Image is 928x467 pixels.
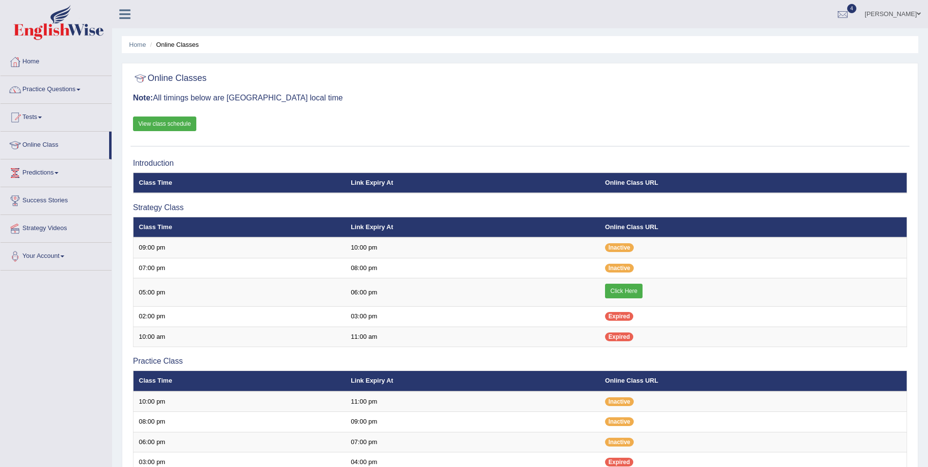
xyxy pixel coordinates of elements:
span: Expired [605,332,633,341]
b: Note: [133,94,153,102]
th: Online Class URL [600,371,907,391]
h3: All timings below are [GEOGRAPHIC_DATA] local time [133,94,907,102]
th: Online Class URL [600,217,907,237]
a: View class schedule [133,117,196,131]
li: Online Classes [148,40,199,49]
td: 06:00 pm [133,432,346,452]
th: Link Expiry At [345,173,600,193]
span: Inactive [605,417,634,426]
td: 10:00 pm [133,391,346,412]
h3: Strategy Class [133,203,907,212]
td: 09:00 pm [345,412,600,432]
th: Class Time [133,173,346,193]
a: Tests [0,104,112,128]
h3: Introduction [133,159,907,168]
a: Predictions [0,159,112,184]
th: Class Time [133,217,346,237]
a: Home [129,41,146,48]
td: 06:00 pm [345,278,600,307]
span: Inactive [605,264,634,272]
span: Inactive [605,397,634,406]
span: Inactive [605,243,634,252]
span: Inactive [605,438,634,447]
th: Class Time [133,371,346,391]
td: 08:00 pm [345,258,600,278]
td: 09:00 pm [133,237,346,258]
th: Online Class URL [600,173,907,193]
td: 07:00 pm [345,432,600,452]
a: Success Stories [0,187,112,212]
td: 03:00 pm [345,307,600,327]
td: 07:00 pm [133,258,346,278]
td: 11:00 am [345,327,600,347]
h3: Practice Class [133,357,907,366]
td: 10:00 am [133,327,346,347]
h2: Online Classes [133,71,207,86]
td: 05:00 pm [133,278,346,307]
td: 10:00 pm [345,237,600,258]
a: Online Class [0,132,109,156]
span: Expired [605,458,633,467]
span: 4 [847,4,857,13]
td: 02:00 pm [133,307,346,327]
td: 11:00 pm [345,391,600,412]
th: Link Expiry At [345,371,600,391]
a: Practice Questions [0,76,112,100]
a: Click Here [605,284,643,298]
span: Expired [605,312,633,321]
a: Home [0,48,112,73]
a: Your Account [0,243,112,267]
td: 08:00 pm [133,412,346,432]
th: Link Expiry At [345,217,600,237]
a: Strategy Videos [0,215,112,239]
